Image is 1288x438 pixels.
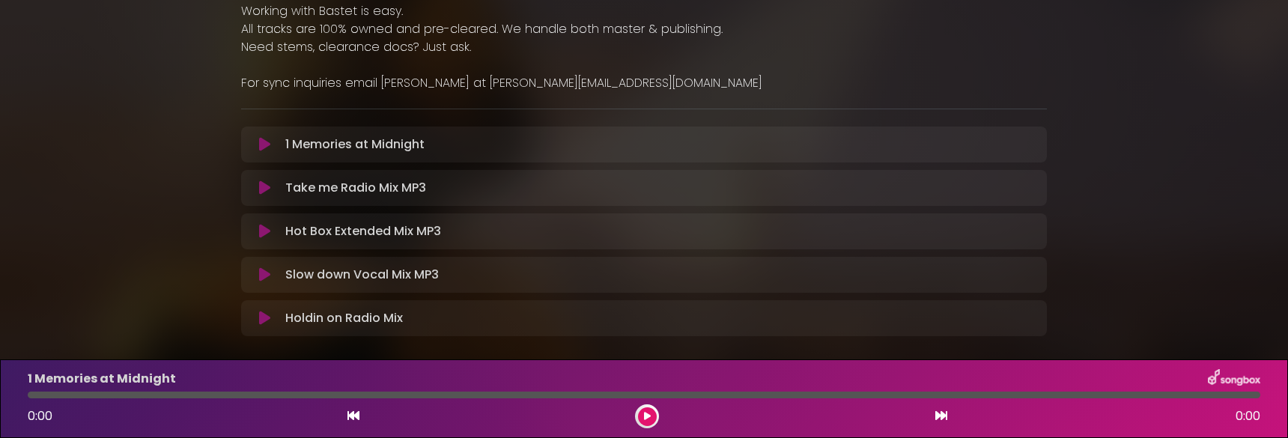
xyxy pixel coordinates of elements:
[241,2,1047,20] p: Working with Bastet is easy.
[285,222,441,240] p: Hot Box Extended Mix MP3
[285,136,425,153] p: 1 Memories at Midnight
[285,266,439,284] p: Slow down Vocal Mix MP3
[285,179,426,197] p: Take me Radio Mix MP3
[28,370,176,388] p: 1 Memories at Midnight
[1208,369,1260,389] img: songbox-logo-white.png
[241,20,1047,38] p: All tracks are 100% owned and pre-cleared. We handle both master & publishing.
[241,74,1047,92] p: For sync inquiries email [PERSON_NAME] at [PERSON_NAME][EMAIL_ADDRESS][DOMAIN_NAME]
[285,309,403,327] p: Holdin on Radio Mix
[241,38,1047,56] p: Need stems, clearance docs? Just ask.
